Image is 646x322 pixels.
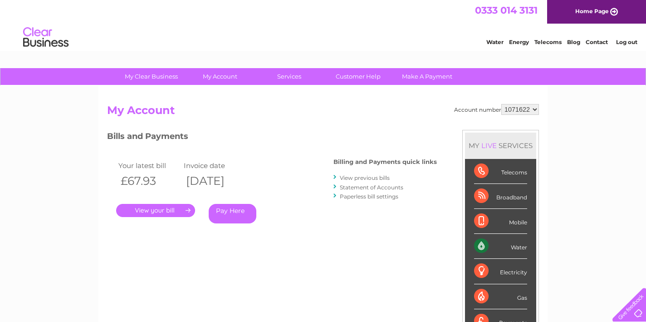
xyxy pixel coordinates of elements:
a: Log out [616,39,637,45]
a: Energy [509,39,529,45]
a: Services [252,68,327,85]
h4: Billing and Payments quick links [333,159,437,165]
a: Customer Help [321,68,396,85]
a: Paperless bill settings [340,193,398,200]
a: Pay Here [209,204,256,223]
td: Your latest bill [116,159,181,172]
div: LIVE [480,141,499,150]
a: 0333 014 3131 [475,5,538,16]
a: My Clear Business [114,68,189,85]
a: . [116,204,195,217]
div: Broadband [474,184,527,209]
div: Account number [454,104,539,115]
img: logo.png [23,24,69,51]
div: Gas [474,284,527,309]
h3: Bills and Payments [107,130,437,146]
th: £67.93 [116,172,181,190]
a: Water [486,39,504,45]
div: Electricity [474,259,527,284]
div: Mobile [474,209,527,234]
a: Statement of Accounts [340,184,403,191]
div: MY SERVICES [465,133,536,159]
a: Make A Payment [390,68,465,85]
h2: My Account [107,104,539,121]
th: [DATE] [181,172,247,190]
a: Telecoms [534,39,562,45]
div: Water [474,234,527,259]
a: View previous bills [340,174,390,181]
a: Contact [586,39,608,45]
td: Invoice date [181,159,247,172]
a: Blog [567,39,580,45]
div: Clear Business is a trading name of Verastar Limited (registered in [GEOGRAPHIC_DATA] No. 3667643... [109,5,538,44]
a: My Account [183,68,258,85]
div: Telecoms [474,159,527,184]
